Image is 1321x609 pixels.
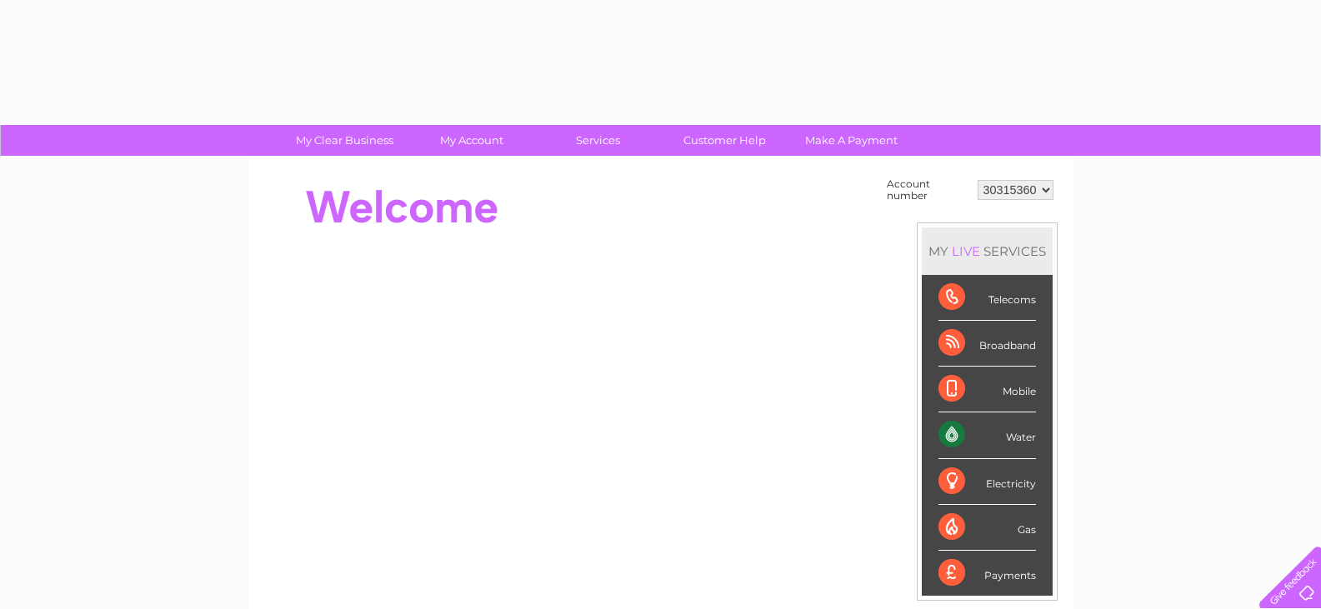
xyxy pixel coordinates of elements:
a: Customer Help [656,125,793,156]
div: LIVE [948,243,983,259]
div: MY SERVICES [922,227,1053,275]
div: Gas [938,505,1036,551]
td: Account number [883,174,973,206]
div: Telecoms [938,275,1036,321]
div: Mobile [938,367,1036,412]
div: Payments [938,551,1036,596]
a: Services [529,125,667,156]
a: Make A Payment [783,125,920,156]
a: My Account [403,125,540,156]
div: Broadband [938,321,1036,367]
div: Electricity [938,459,1036,505]
div: Water [938,412,1036,458]
a: My Clear Business [276,125,413,156]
